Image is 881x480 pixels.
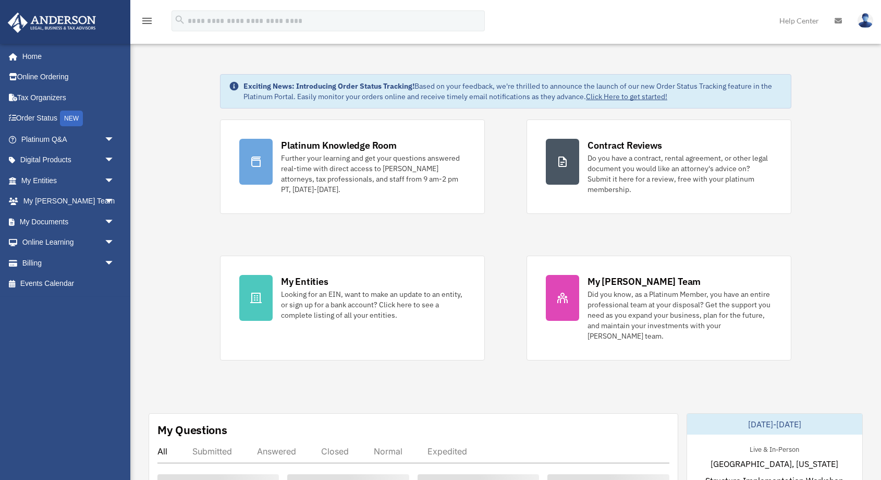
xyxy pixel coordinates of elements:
[7,232,130,253] a: Online Learningarrow_drop_down
[157,446,167,457] div: All
[586,92,667,101] a: Click Here to get started!
[7,108,130,129] a: Order StatusNEW
[104,150,125,171] span: arrow_drop_down
[141,18,153,27] a: menu
[588,275,701,288] div: My [PERSON_NAME] Team
[5,13,99,33] img: Anderson Advisors Platinum Portal
[321,446,349,457] div: Closed
[7,253,130,273] a: Billingarrow_drop_down
[157,422,227,438] div: My Questions
[374,446,402,457] div: Normal
[192,446,232,457] div: Submitted
[174,14,186,26] i: search
[60,111,83,126] div: NEW
[281,139,397,152] div: Platinum Knowledge Room
[220,256,485,361] a: My Entities Looking for an EIN, want to make an update to an entity, or sign up for a bank accoun...
[527,256,791,361] a: My [PERSON_NAME] Team Did you know, as a Platinum Member, you have an entire professional team at...
[243,81,414,91] strong: Exciting News: Introducing Order Status Tracking!
[687,414,863,435] div: [DATE]-[DATE]
[588,153,772,195] div: Do you have a contract, rental agreement, or other legal document you would like an attorney's ad...
[7,87,130,108] a: Tax Organizers
[741,443,807,454] div: Live & In-Person
[858,13,873,28] img: User Pic
[243,81,782,102] div: Based on your feedback, we're thrilled to announce the launch of our new Order Status Tracking fe...
[588,289,772,341] div: Did you know, as a Platinum Member, you have an entire professional team at your disposal? Get th...
[427,446,467,457] div: Expedited
[7,211,130,232] a: My Documentsarrow_drop_down
[7,273,130,294] a: Events Calendar
[281,289,466,320] div: Looking for an EIN, want to make an update to an entity, or sign up for a bank account? Click her...
[7,46,125,67] a: Home
[104,191,125,212] span: arrow_drop_down
[220,119,485,214] a: Platinum Knowledge Room Further your learning and get your questions answered real-time with dire...
[281,275,328,288] div: My Entities
[141,15,153,27] i: menu
[104,211,125,233] span: arrow_drop_down
[588,139,662,152] div: Contract Reviews
[104,170,125,191] span: arrow_drop_down
[104,129,125,150] span: arrow_drop_down
[7,150,130,171] a: Digital Productsarrow_drop_down
[7,191,130,212] a: My [PERSON_NAME] Teamarrow_drop_down
[104,232,125,254] span: arrow_drop_down
[257,446,296,457] div: Answered
[281,153,466,195] div: Further your learning and get your questions answered real-time with direct access to [PERSON_NAM...
[527,119,791,214] a: Contract Reviews Do you have a contract, rental agreement, or other legal document you would like...
[711,458,838,470] span: [GEOGRAPHIC_DATA], [US_STATE]
[7,129,130,150] a: Platinum Q&Aarrow_drop_down
[7,170,130,191] a: My Entitiesarrow_drop_down
[7,67,130,88] a: Online Ordering
[104,253,125,274] span: arrow_drop_down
